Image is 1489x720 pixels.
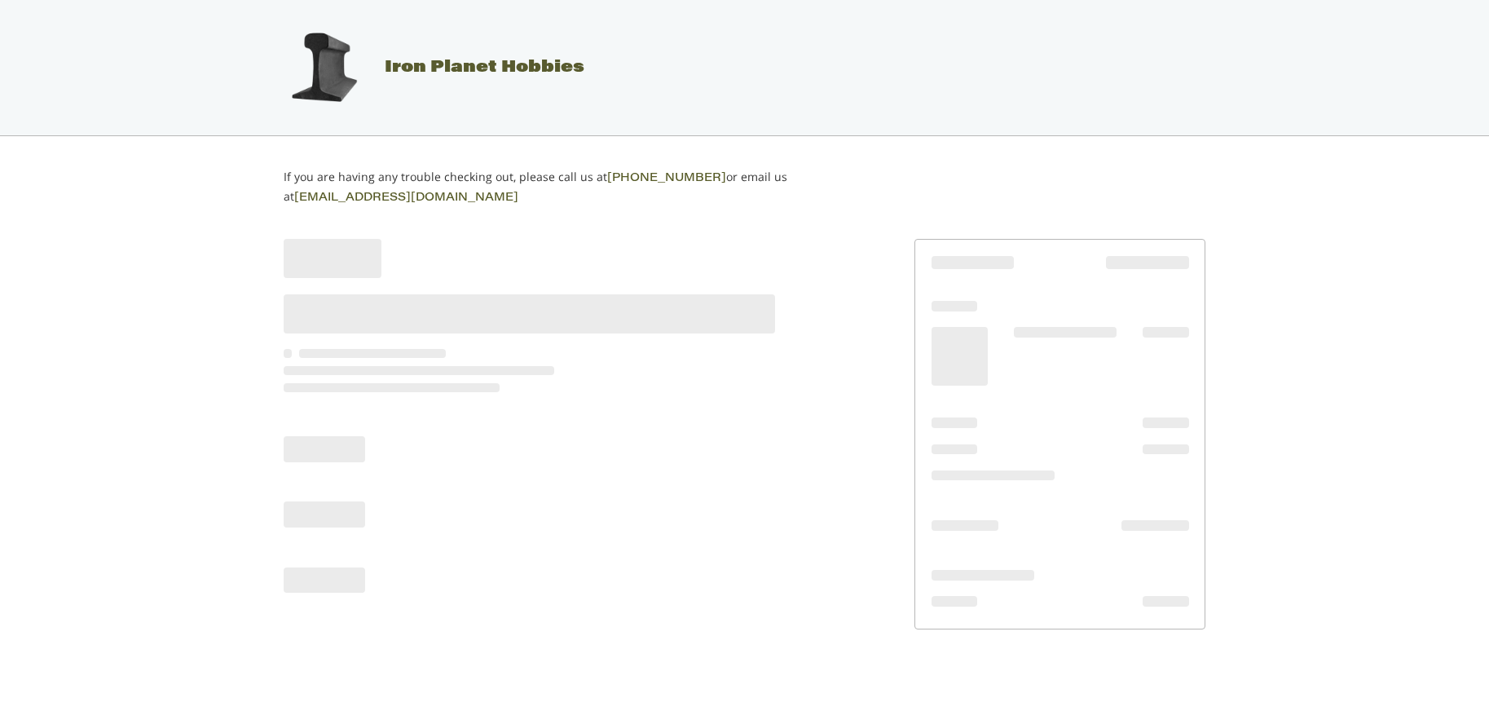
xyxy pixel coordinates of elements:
a: [EMAIL_ADDRESS][DOMAIN_NAME] [294,192,518,204]
a: Iron Planet Hobbies [267,60,584,76]
p: If you are having any trouble checking out, please call us at or email us at [284,168,839,207]
img: Iron Planet Hobbies [283,27,364,108]
span: Iron Planet Hobbies [385,60,584,76]
a: [PHONE_NUMBER] [607,173,726,184]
